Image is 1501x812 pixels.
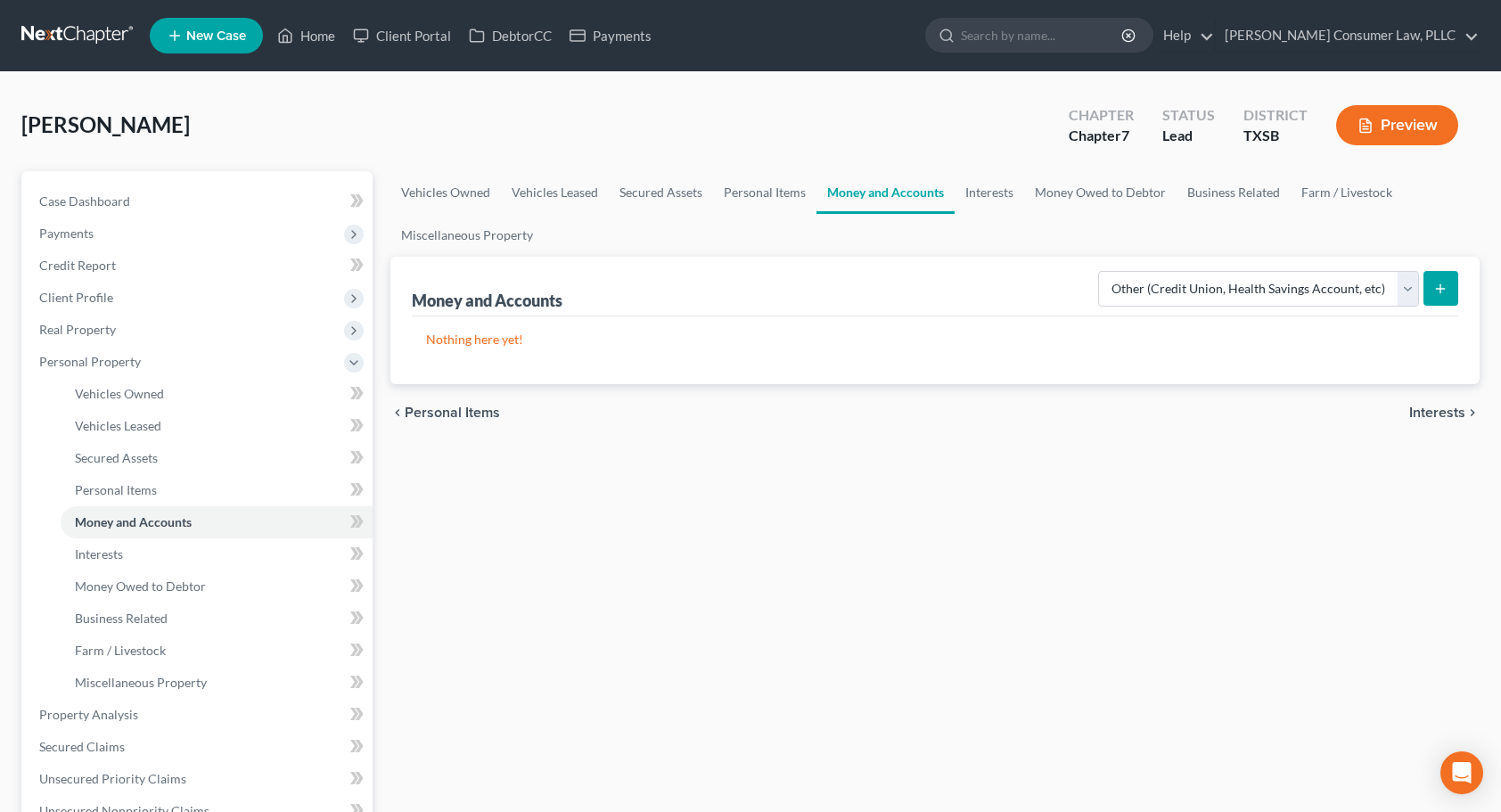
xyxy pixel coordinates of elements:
[75,514,192,529] span: Money and Accounts
[561,20,660,52] a: Payments
[75,386,164,401] span: Vehicles Owned
[1440,751,1483,794] div: Open Intercom Messenger
[390,171,501,214] a: Vehicles Owned
[344,20,460,52] a: Client Portal
[39,193,130,209] span: Case Dashboard
[609,171,713,214] a: Secured Assets
[390,214,544,257] a: Miscellaneous Property
[955,171,1024,214] a: Interests
[1162,126,1215,146] div: Lead
[412,290,562,311] div: Money and Accounts
[1243,105,1308,126] div: District
[1069,126,1134,146] div: Chapter
[75,675,207,690] span: Miscellaneous Property
[268,20,344,52] a: Home
[1216,20,1479,52] a: [PERSON_NAME] Consumer Law, PLLC
[75,643,166,658] span: Farm / Livestock
[25,250,373,282] a: Credit Report
[61,442,373,474] a: Secured Assets
[75,546,123,562] span: Interests
[1177,171,1291,214] a: Business Related
[816,171,955,214] a: Money and Accounts
[39,258,116,273] span: Credit Report
[61,570,373,603] a: Money Owed to Debtor
[1409,406,1480,420] button: Interests chevron_right
[1162,105,1215,126] div: Status
[961,19,1124,52] input: Search by name...
[21,111,190,137] span: [PERSON_NAME]
[61,474,373,506] a: Personal Items
[75,482,157,497] span: Personal Items
[1336,105,1458,145] button: Preview
[1154,20,1214,52] a: Help
[75,450,158,465] span: Secured Assets
[61,378,373,410] a: Vehicles Owned
[1465,406,1480,420] i: chevron_right
[1024,171,1177,214] a: Money Owed to Debtor
[25,731,373,763] a: Secured Claims
[426,331,1444,349] p: Nothing here yet!
[39,707,138,722] span: Property Analysis
[1409,406,1465,420] span: Interests
[61,410,373,442] a: Vehicles Leased
[1121,127,1129,144] span: 7
[75,418,161,433] span: Vehicles Leased
[25,185,373,217] a: Case Dashboard
[25,699,373,731] a: Property Analysis
[61,667,373,699] a: Miscellaneous Property
[39,290,113,305] span: Client Profile
[405,406,500,420] span: Personal Items
[460,20,561,52] a: DebtorCC
[713,171,816,214] a: Personal Items
[1069,105,1134,126] div: Chapter
[390,406,500,420] button: chevron_left Personal Items
[390,406,405,420] i: chevron_left
[25,763,373,795] a: Unsecured Priority Claims
[39,354,141,369] span: Personal Property
[1243,126,1308,146] div: TXSB
[61,506,373,538] a: Money and Accounts
[61,603,373,635] a: Business Related
[61,538,373,570] a: Interests
[75,611,168,626] span: Business Related
[39,771,186,786] span: Unsecured Priority Claims
[1291,171,1403,214] a: Farm / Livestock
[39,226,94,241] span: Payments
[39,739,125,754] span: Secured Claims
[61,635,373,667] a: Farm / Livestock
[75,578,206,594] span: Money Owed to Debtor
[501,171,609,214] a: Vehicles Leased
[39,322,116,337] span: Real Property
[186,29,246,43] span: New Case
